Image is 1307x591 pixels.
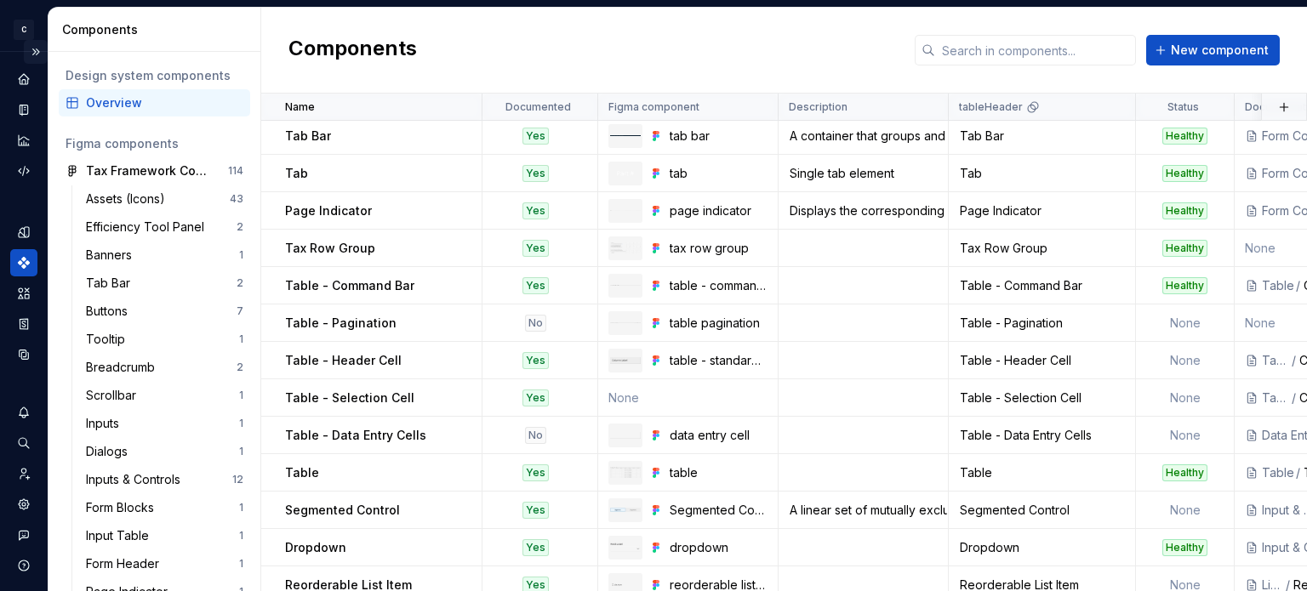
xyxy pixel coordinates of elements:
[525,315,546,332] div: No
[950,277,1134,294] div: Table - Command Bar
[230,192,243,206] div: 43
[86,331,132,348] div: Tooltip
[228,164,243,178] div: 114
[79,242,250,269] a: Banners1
[79,466,250,493] a: Inputs & Controls12
[288,35,417,65] h2: Components
[237,276,243,290] div: 2
[610,322,641,323] img: table pagination
[239,332,243,346] div: 1
[610,164,641,183] img: tab
[1290,389,1299,406] div: /
[10,96,37,123] div: Documentation
[86,471,187,488] div: Inputs & Controls
[1162,240,1207,257] div: Healthy
[610,285,641,287] img: table - command bar
[1136,304,1235,342] td: None
[285,315,397,332] p: Table - Pagination
[10,491,37,518] a: Settings
[610,467,641,478] img: table
[239,248,243,262] div: 1
[522,277,549,294] div: Yes
[670,315,768,332] div: table pagination
[10,399,37,426] button: Notifications
[522,128,549,145] div: Yes
[285,502,400,519] p: Segmented Control
[79,550,250,577] a: Form Header1
[522,502,549,519] div: Yes
[610,242,641,253] img: tax row group
[285,202,372,219] p: Page Indicator
[10,341,37,368] div: Data sources
[14,20,34,40] div: C
[79,326,250,353] a: Tooltip1
[670,202,768,219] div: page indicator
[1262,277,1294,294] div: Table
[1162,165,1207,182] div: Healthy
[239,445,243,458] div: 1
[79,382,250,409] a: Scrollbar1
[10,521,37,548] button: Contact support
[66,67,243,84] div: Design system components
[950,165,1134,182] div: Tab
[522,464,549,481] div: Yes
[610,357,641,364] img: table - standard header
[670,165,768,182] div: tab
[789,100,848,114] p: Description
[237,304,243,318] div: 7
[1167,100,1199,114] p: Status
[950,128,1134,145] div: Tab Bar
[79,270,250,297] a: Tab Bar2
[232,473,243,486] div: 12
[935,35,1136,65] input: Search in components...
[10,127,37,154] a: Analytics
[670,128,768,145] div: tab bar
[66,135,243,152] div: Figma components
[239,557,243,571] div: 1
[670,427,768,444] div: data entry cell
[10,280,37,307] a: Assets
[10,310,37,338] a: Storybook stories
[10,460,37,487] div: Invite team
[670,352,768,369] div: table - standard header
[779,202,947,219] div: Displays the corresponding schedule page number—relative to the printed version of the form—for t...
[10,65,37,93] div: Home
[86,190,172,207] div: Assets (Icons)
[10,249,37,276] div: Components
[1290,352,1299,369] div: /
[779,502,947,519] div: A linear set of mutually exclusive options.
[525,427,546,444] div: No
[670,502,768,519] div: Segmented Control
[285,100,315,114] p: Name
[285,427,426,444] p: Table - Data Entry Cells
[86,359,162,376] div: Breadcrumb
[86,247,139,264] div: Banners
[62,21,254,38] div: Components
[522,389,549,406] div: Yes
[239,417,243,430] div: 1
[522,539,549,556] div: Yes
[86,387,143,404] div: Scrollbar
[86,555,166,572] div: Form Header
[610,543,641,552] img: dropdown
[1162,277,1207,294] div: Healthy
[1171,42,1269,59] span: New component
[79,522,250,549] a: Input Table1
[285,128,331,145] p: Tab Bar
[950,539,1134,556] div: Dropdown
[59,89,250,116] a: Overview
[1162,128,1207,145] div: Healthy
[1136,379,1235,417] td: None
[86,94,243,111] div: Overview
[505,100,571,114] p: Documented
[3,11,44,48] button: C
[1136,342,1235,379] td: None
[522,165,549,182] div: Yes
[950,427,1134,444] div: Table - Data Entry Cells
[237,361,243,374] div: 2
